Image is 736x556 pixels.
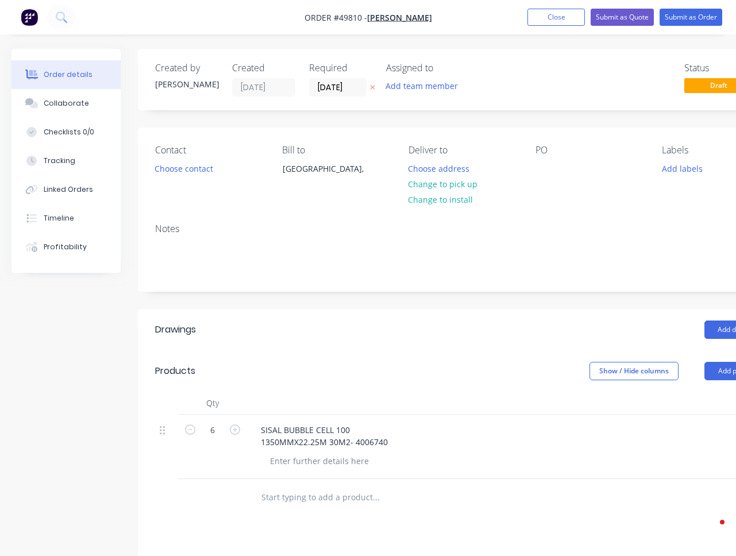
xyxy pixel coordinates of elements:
[402,160,476,176] button: Choose address
[380,78,464,94] button: Add team member
[44,69,93,80] div: Order details
[367,12,432,23] a: [PERSON_NAME]
[178,392,247,415] div: Qty
[44,127,94,137] div: Checklists 0/0
[282,145,391,156] div: Bill to
[149,160,219,176] button: Choose contact
[155,364,195,378] div: Products
[11,233,121,261] button: Profitability
[261,486,491,509] input: Start typing to add a product...
[11,204,121,233] button: Timeline
[252,422,397,450] div: SISAL BUBBLE CELL 100 1350MMX22.25M 30M2- 4006740
[660,9,722,26] button: Submit as Order
[309,63,372,74] div: Required
[155,63,218,74] div: Created by
[283,161,378,177] div: [GEOGRAPHIC_DATA],
[697,517,725,545] iframe: Intercom live chat
[535,145,644,156] div: PO
[305,12,367,23] span: Order #49810 -
[155,145,264,156] div: Contact
[11,118,121,146] button: Checklists 0/0
[589,362,679,380] button: Show / Hide columns
[44,156,75,166] div: Tracking
[527,9,585,26] button: Close
[11,89,121,118] button: Collaborate
[386,63,501,74] div: Assigned to
[402,176,484,192] button: Change to pick up
[402,192,479,207] button: Change to install
[155,78,218,90] div: [PERSON_NAME]
[591,9,654,26] button: Submit as Quote
[11,60,121,89] button: Order details
[21,9,38,26] img: Factory
[11,146,121,175] button: Tracking
[44,213,74,223] div: Timeline
[155,323,196,337] div: Drawings
[44,242,87,252] div: Profitability
[273,160,388,197] div: [GEOGRAPHIC_DATA],
[232,63,295,74] div: Created
[386,78,464,94] button: Add team member
[44,184,93,195] div: Linked Orders
[656,160,708,176] button: Add labels
[11,175,121,204] button: Linked Orders
[409,145,517,156] div: Deliver to
[44,98,89,109] div: Collaborate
